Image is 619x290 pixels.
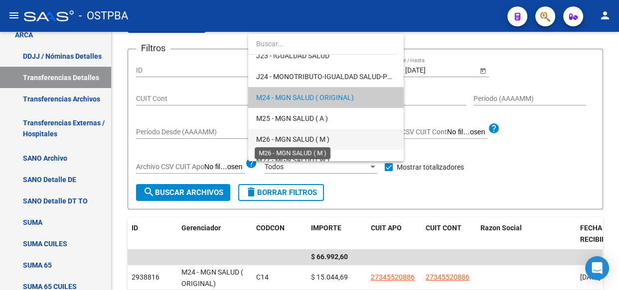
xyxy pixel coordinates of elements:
span: J23 - IGUALDAD SALUD [256,52,329,60]
span: M27 - MGN SALUD ( W ) [256,156,329,164]
span: M25 - MGN SALUD ( A ) [256,114,328,122]
span: M26 - MGN SALUD ( M ) [256,135,329,143]
span: M24 - MGN SALUD ( ORIGINAL) [256,94,354,101]
span: J24 - MONOTRIBUTO-IGUALDAD SALUD-PRENSA [256,73,409,81]
div: Open Intercom Messenger [585,256,609,280]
